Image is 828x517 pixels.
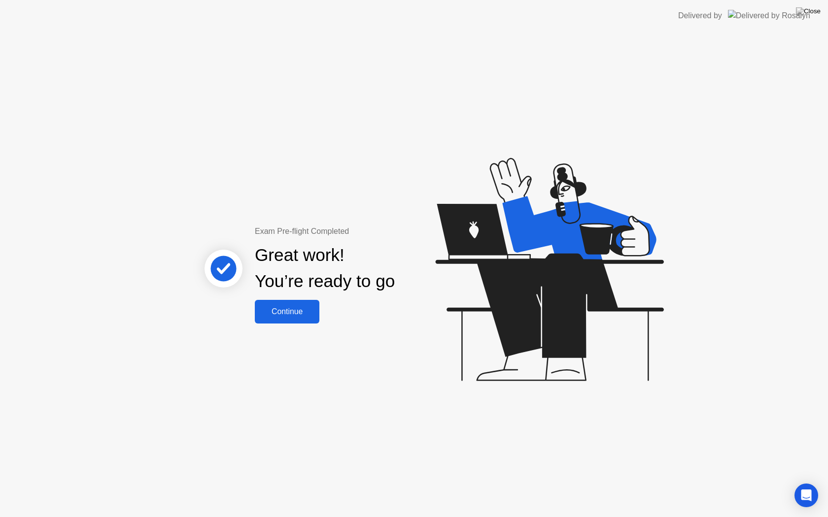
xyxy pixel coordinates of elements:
[258,307,316,316] div: Continue
[796,7,821,15] img: Close
[255,226,458,237] div: Exam Pre-flight Completed
[728,10,810,21] img: Delivered by Rosalyn
[255,242,395,294] div: Great work! You’re ready to go
[255,300,319,323] button: Continue
[794,484,818,507] div: Open Intercom Messenger
[678,10,722,22] div: Delivered by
